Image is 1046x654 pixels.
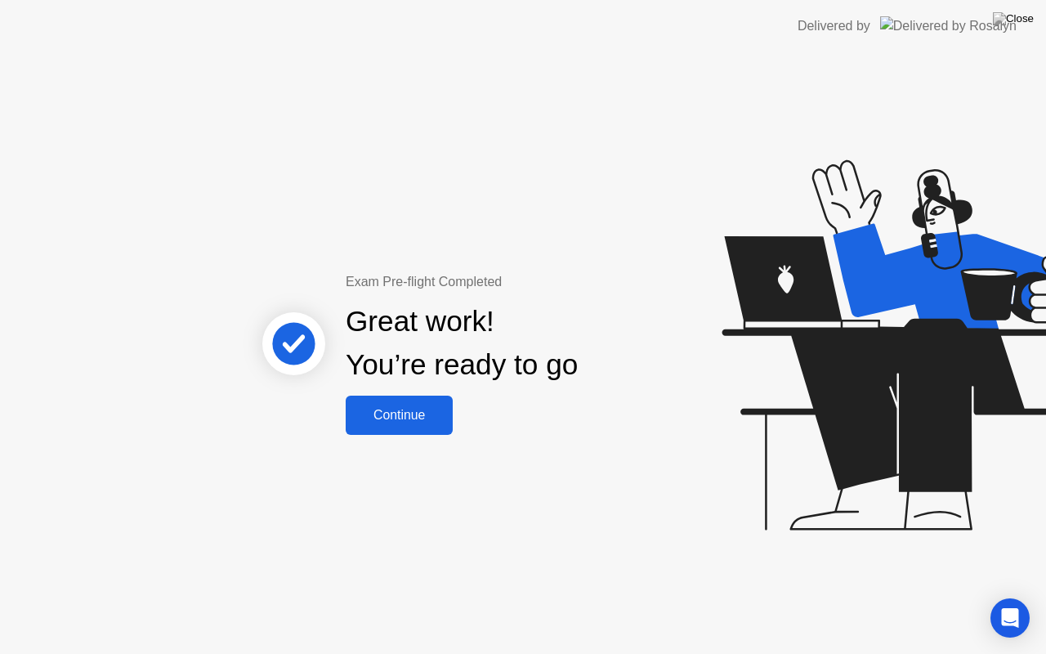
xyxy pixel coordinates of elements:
button: Continue [346,396,453,435]
div: Continue [351,408,448,423]
div: Great work! You’re ready to go [346,300,578,387]
div: Open Intercom Messenger [990,598,1030,638]
div: Delivered by [798,16,870,36]
img: Delivered by Rosalyn [880,16,1017,35]
img: Close [993,12,1034,25]
div: Exam Pre-flight Completed [346,272,683,292]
